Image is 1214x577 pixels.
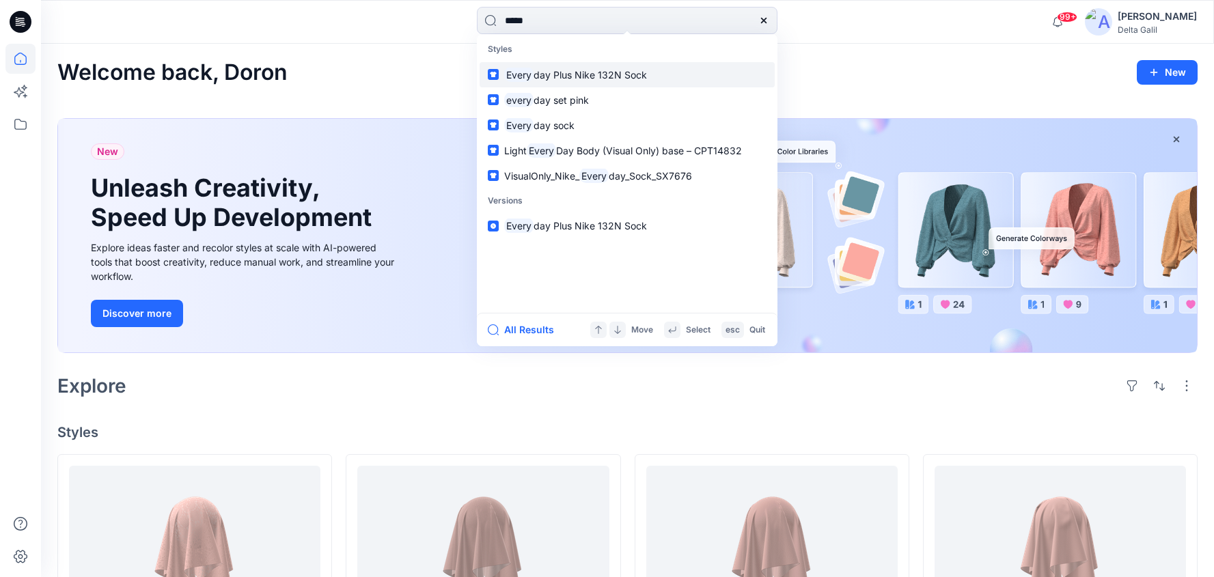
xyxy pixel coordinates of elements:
[609,170,692,182] span: day_Sock_SX7676
[556,145,742,156] span: Day Body (Visual Only) base – CPT14832
[534,94,589,106] span: day set pink
[488,322,563,338] button: All Results
[726,323,740,337] p: esc
[1137,60,1198,85] button: New
[480,37,775,62] p: Styles
[504,145,527,156] span: Light
[57,424,1198,440] h4: Styles
[504,117,534,133] mark: Every
[480,188,775,214] p: Versions
[1118,8,1197,25] div: [PERSON_NAME]
[57,60,288,85] h2: Welcome back, Doron
[686,323,711,337] p: Select
[534,220,647,231] span: day Plus Nike 132N Sock
[480,163,775,188] a: VisualOnly_Nike_Everyday_Sock_SX7676
[1057,12,1077,23] span: 99+
[57,375,126,397] h2: Explore
[91,173,378,232] h1: Unleash Creativity, Speed Up Development
[480,62,775,87] a: Everyday Plus Nike 132N Sock
[1118,25,1197,35] div: Delta Galil
[480,213,775,238] a: Everyday Plus Nike 132N Sock
[504,92,534,108] mark: every
[480,113,775,138] a: Everyday sock
[527,143,556,158] mark: Every
[91,300,183,327] button: Discover more
[97,143,118,160] span: New
[91,300,398,327] a: Discover more
[534,69,647,81] span: day Plus Nike 132N Sock
[749,323,765,337] p: Quit
[534,119,575,131] span: day sock
[91,240,398,283] div: Explore ideas faster and recolor styles at scale with AI-powered tools that boost creativity, red...
[1085,8,1112,36] img: avatar
[504,218,534,234] mark: Every
[480,138,775,163] a: LightEveryDay Body (Visual Only) base – CPT14832
[480,87,775,113] a: everyday set pink
[504,67,534,83] mark: Every
[579,168,609,184] mark: Every
[504,170,579,182] span: VisualOnly_Nike_
[631,323,653,337] p: Move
